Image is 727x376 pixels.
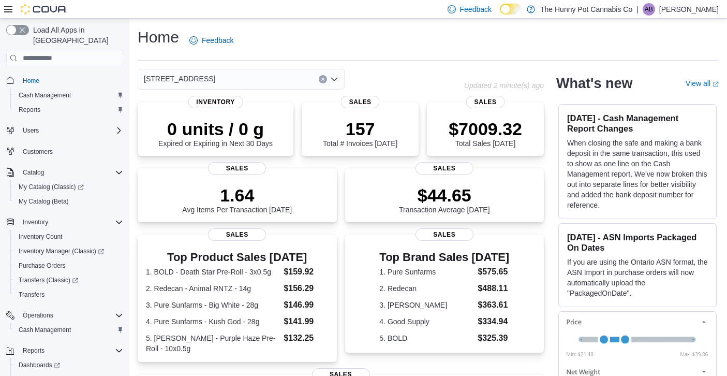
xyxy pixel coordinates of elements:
span: Inventory [19,216,123,228]
span: Dashboards [14,359,123,371]
span: Transfers [19,291,44,299]
span: Sales [208,228,266,241]
span: Reports [14,104,123,116]
a: Cash Management [14,89,75,102]
a: Dashboards [10,358,127,372]
span: Operations [19,309,123,322]
dt: 1. BOLD - Death Star Pre-Roll - 3x0.5g [146,267,279,277]
dt: 1. Pure Sunfarms [379,267,473,277]
p: The Hunny Pot Cannabis Co [540,3,632,16]
button: My Catalog (Beta) [10,194,127,209]
button: Catalog [19,166,48,179]
span: My Catalog (Beta) [19,197,69,206]
span: Cash Management [19,91,71,99]
span: Users [19,124,123,137]
span: Catalog [19,166,123,179]
span: Home [23,77,39,85]
span: My Catalog (Classic) [14,181,123,193]
a: My Catalog (Classic) [14,181,88,193]
span: Customers [23,148,53,156]
input: Dark Mode [500,4,522,15]
button: Inventory [19,216,52,228]
div: Total # Invoices [DATE] [323,119,397,148]
span: My Catalog (Classic) [19,183,84,191]
p: When closing the safe and making a bank deposit in the same transaction, this used to show as one... [567,138,708,210]
a: Purchase Orders [14,259,70,272]
div: Total Sales [DATE] [449,119,522,148]
button: Clear input [319,75,327,83]
dd: $146.99 [284,299,328,311]
dd: $156.29 [284,282,328,295]
button: Users [2,123,127,138]
span: Home [19,74,123,86]
a: Dashboards [14,359,64,371]
span: Inventory Count [14,230,123,243]
p: 1.64 [182,185,292,206]
span: AB [645,3,653,16]
img: Cova [21,4,67,15]
button: Operations [19,309,57,322]
span: Sales [466,96,505,108]
dt: 2. Redecan [379,283,473,294]
p: $7009.32 [449,119,522,139]
span: Reports [23,346,44,355]
button: Customers [2,144,127,159]
button: Open list of options [330,75,338,83]
span: Operations [23,311,53,320]
p: 0 units / 0 g [158,119,273,139]
a: Transfers [14,288,49,301]
span: Cash Management [19,326,71,334]
button: Inventory Count [10,229,127,244]
h1: Home [138,27,179,48]
span: [STREET_ADDRESS] [144,73,215,85]
dd: $325.39 [478,332,509,344]
p: | [636,3,639,16]
span: Sales [416,162,473,175]
span: Feedback [202,35,233,46]
dt: 4. Good Supply [379,316,473,327]
a: Transfers (Classic) [10,273,127,287]
span: Users [23,126,39,135]
button: Cash Management [10,323,127,337]
dt: 3. Pure Sunfarms - Big White - 28g [146,300,279,310]
a: Inventory Count [14,230,67,243]
dt: 4. Pure Sunfarms - Kush God - 28g [146,316,279,327]
h3: [DATE] - ASN Imports Packaged On Dates [567,232,708,253]
span: My Catalog (Beta) [14,195,123,208]
p: Updated 2 minute(s) ago [464,81,544,90]
a: Inventory Manager (Classic) [14,245,108,257]
a: Home [19,75,43,87]
button: Operations [2,308,127,323]
span: Transfers (Classic) [19,276,78,284]
button: Cash Management [10,88,127,103]
dt: 3. [PERSON_NAME] [379,300,473,310]
h3: [DATE] - Cash Management Report Changes [567,113,708,134]
h3: Top Brand Sales [DATE] [379,251,509,264]
span: Reports [19,106,40,114]
span: Sales [208,162,266,175]
div: Transaction Average [DATE] [399,185,490,214]
button: Reports [10,103,127,117]
span: Load All Apps in [GEOGRAPHIC_DATA] [29,25,123,46]
span: Reports [19,344,123,357]
span: Inventory Count [19,233,63,241]
span: Purchase Orders [14,259,123,272]
dd: $575.65 [478,266,509,278]
span: Dashboards [19,361,60,369]
button: Catalog [2,165,127,180]
h2: What's new [556,75,632,92]
button: Inventory [2,215,127,229]
span: Cash Management [14,324,123,336]
span: Transfers [14,288,123,301]
span: Purchase Orders [19,262,66,270]
button: Home [2,73,127,88]
dd: $159.92 [284,266,328,278]
button: Reports [19,344,49,357]
dt: 5. BOLD [379,333,473,343]
p: $44.65 [399,185,490,206]
dd: $334.94 [478,315,509,328]
a: Cash Management [14,324,75,336]
span: Catalog [23,168,44,177]
a: Transfers (Classic) [14,274,82,286]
